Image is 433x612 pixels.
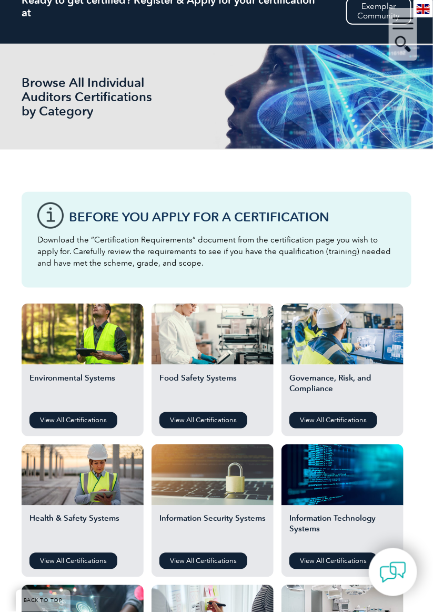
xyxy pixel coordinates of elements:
a: View All Certifications [29,553,117,569]
h2: Health & Safety Systems [29,513,136,545]
h3: Before You Apply For a Certification [69,210,396,224]
a: BACK TO TOP [16,590,71,612]
h2: Information Technology Systems [289,513,396,545]
h2: Food Safety Systems [159,373,266,404]
h2: Environmental Systems [29,373,136,404]
a: View All Certifications [289,553,377,569]
h2: Information Security Systems [159,513,266,545]
a: View All Certifications [29,412,117,429]
h1: Browse All Individual Auditors Certifications by Category [22,75,179,118]
h2: Governance, Risk, and Compliance [289,373,396,404]
img: en [417,4,430,14]
a: View All Certifications [159,412,247,429]
a: View All Certifications [289,412,377,429]
img: contact-chat.png [380,559,406,586]
p: Download the “Certification Requirements” document from the certification page you wish to apply ... [37,234,396,269]
a: View All Certifications [159,553,247,569]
